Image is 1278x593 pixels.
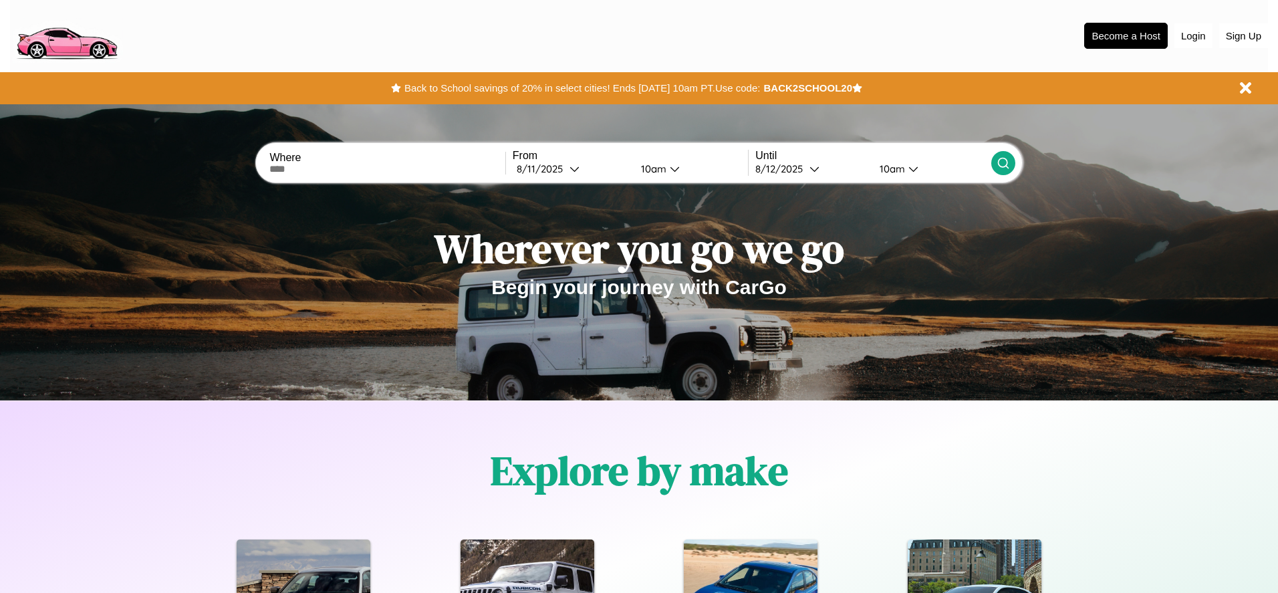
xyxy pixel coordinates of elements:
button: Login [1174,23,1212,48]
div: 8 / 12 / 2025 [755,162,809,175]
div: 10am [634,162,670,175]
button: 10am [869,162,991,176]
label: Where [269,152,505,164]
label: Until [755,150,991,162]
div: 10am [873,162,908,175]
button: 8/11/2025 [513,162,630,176]
b: BACK2SCHOOL20 [763,82,852,94]
label: From [513,150,748,162]
button: 10am [630,162,748,176]
h1: Explore by make [491,443,788,498]
div: 8 / 11 / 2025 [517,162,569,175]
button: Sign Up [1219,23,1268,48]
button: Back to School savings of 20% in select cities! Ends [DATE] 10am PT.Use code: [401,79,763,98]
img: logo [10,7,123,63]
button: Become a Host [1084,23,1168,49]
